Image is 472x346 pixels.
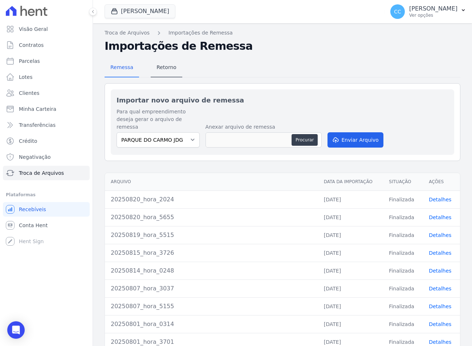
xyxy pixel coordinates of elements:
td: Finalizada [383,262,423,279]
div: 20250814_hora_0248 [111,266,312,275]
td: [DATE] [318,226,383,244]
span: Negativação [19,153,51,161]
div: Plataformas [6,190,87,199]
td: Finalizada [383,190,423,208]
span: Visão Geral [19,25,48,33]
span: Recebíveis [19,206,46,213]
a: Detalhes [429,268,451,274]
div: 20250801_hora_0314 [111,320,312,329]
div: 20250807_hora_5155 [111,302,312,311]
td: [DATE] [318,297,383,315]
nav: Breadcrumb [105,29,460,37]
a: Detalhes [429,339,451,345]
span: Contratos [19,41,44,49]
div: 20250807_hora_3037 [111,284,312,293]
th: Ações [423,173,460,191]
td: [DATE] [318,279,383,297]
a: Retorno [151,59,182,77]
a: Clientes [3,86,90,100]
a: Detalhes [429,232,451,238]
p: [PERSON_NAME] [409,5,457,12]
td: Finalizada [383,297,423,315]
td: Finalizada [383,244,423,262]
label: Para qual empreendimento deseja gerar o arquivo de remessa [117,108,200,131]
label: Anexar arquivo de remessa [206,123,322,131]
div: 20250819_hora_5515 [111,231,312,240]
a: Detalhes [429,286,451,291]
th: Arquivo [105,173,318,191]
a: Importações de Remessa [168,29,233,37]
a: Detalhes [429,214,451,220]
td: Finalizada [383,226,423,244]
a: Remessa [105,59,139,77]
a: Minha Carteira [3,102,90,116]
button: Enviar Arquivo [327,132,383,148]
a: Parcelas [3,54,90,68]
button: Procurar [292,134,318,146]
a: Troca de Arquivos [105,29,150,37]
button: CC [PERSON_NAME] Ver opções [384,1,472,22]
td: [DATE] [318,208,383,226]
span: Retorno [152,60,181,75]
a: Detalhes [429,250,451,256]
a: Detalhes [429,303,451,309]
a: Detalhes [429,321,451,327]
p: Ver opções [409,12,457,18]
td: Finalizada [383,315,423,333]
a: Troca de Arquivos [3,166,90,180]
span: Lotes [19,73,33,81]
div: 20250820_hora_5655 [111,213,312,222]
td: Finalizada [383,279,423,297]
span: Parcelas [19,57,40,65]
a: Transferências [3,118,90,132]
span: Minha Carteira [19,105,56,113]
div: 20250820_hora_2024 [111,195,312,204]
span: Transferências [19,121,56,129]
a: Contratos [3,38,90,52]
span: CC [394,9,401,14]
span: Clientes [19,89,39,97]
span: Conta Hent [19,222,48,229]
a: Recebíveis [3,202,90,217]
button: [PERSON_NAME] [105,4,175,18]
td: [DATE] [318,190,383,208]
a: Visão Geral [3,22,90,36]
td: [DATE] [318,244,383,262]
a: Conta Hent [3,218,90,233]
td: [DATE] [318,315,383,333]
a: Crédito [3,134,90,148]
a: Detalhes [429,197,451,202]
span: Remessa [106,60,138,75]
h2: Importações de Remessa [105,40,460,53]
a: Lotes [3,70,90,84]
span: Troca de Arquivos [19,169,64,177]
td: Finalizada [383,208,423,226]
div: 20250815_hora_3726 [111,249,312,257]
th: Situação [383,173,423,191]
span: Crédito [19,137,37,145]
div: Open Intercom Messenger [7,321,25,339]
a: Negativação [3,150,90,164]
h2: Importar novo arquivo de remessa [117,95,448,105]
td: [DATE] [318,262,383,279]
th: Data da Importação [318,173,383,191]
